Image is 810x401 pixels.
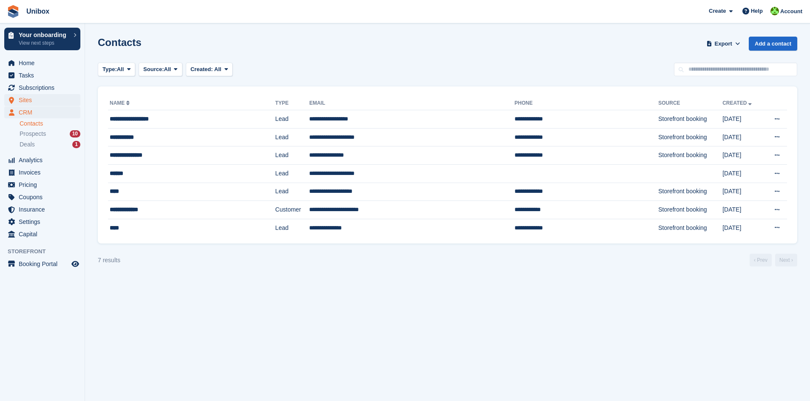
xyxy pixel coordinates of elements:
th: Source [658,97,722,110]
img: Kreso Papec [770,7,779,15]
span: Export [715,40,732,48]
td: Storefront booking [658,219,722,237]
nav: Page [748,254,799,266]
span: Account [780,7,802,16]
td: Lead [275,128,309,146]
td: [DATE] [722,146,763,165]
a: menu [4,94,80,106]
a: menu [4,82,80,94]
a: menu [4,179,80,191]
span: Sites [19,94,70,106]
td: [DATE] [722,128,763,146]
span: Type: [102,65,117,74]
a: Contacts [20,120,80,128]
span: Invoices [19,166,70,178]
td: [DATE] [722,201,763,219]
span: Pricing [19,179,70,191]
td: [DATE] [722,164,763,183]
h1: Contacts [98,37,142,48]
a: Add a contact [749,37,797,51]
a: menu [4,258,80,270]
td: Lead [275,146,309,165]
span: Storefront [8,247,85,256]
td: Lead [275,110,309,129]
button: Type: All [98,63,135,77]
p: Your onboarding [19,32,69,38]
a: menu [4,216,80,228]
a: Next [775,254,797,266]
a: Your onboarding View next steps [4,28,80,50]
td: Storefront booking [658,128,722,146]
span: Home [19,57,70,69]
span: Create [709,7,726,15]
span: Created: [190,66,213,72]
span: Tasks [19,69,70,81]
a: menu [4,69,80,81]
div: 7 results [98,256,120,265]
button: Source: All [139,63,182,77]
div: 1 [72,141,80,148]
a: Created [722,100,753,106]
span: All [214,66,222,72]
td: Storefront booking [658,110,722,129]
th: Email [309,97,514,110]
span: Source: [143,65,164,74]
span: Settings [19,216,70,228]
span: Booking Portal [19,258,70,270]
span: Prospects [20,130,46,138]
button: Created: All [186,63,233,77]
span: All [117,65,124,74]
td: Storefront booking [658,201,722,219]
a: Deals 1 [20,140,80,149]
a: Name [110,100,131,106]
span: CRM [19,106,70,118]
span: Analytics [19,154,70,166]
a: menu [4,203,80,215]
td: Lead [275,219,309,237]
span: Capital [19,228,70,240]
p: View next steps [19,39,69,47]
a: menu [4,106,80,118]
a: menu [4,154,80,166]
td: [DATE] [722,183,763,201]
td: Lead [275,164,309,183]
span: Subscriptions [19,82,70,94]
td: Lead [275,183,309,201]
img: stora-icon-8386f47178a22dfd0bd8f6a31ec36ba5ce8667c1dd55bd0f319d3a0aa187defe.svg [7,5,20,18]
a: menu [4,191,80,203]
td: [DATE] [722,219,763,237]
td: Storefront booking [658,183,722,201]
button: Export [705,37,742,51]
span: All [164,65,171,74]
span: Help [751,7,763,15]
td: Storefront booking [658,146,722,165]
a: Previous [750,254,772,266]
a: menu [4,166,80,178]
span: Deals [20,140,35,149]
th: Type [275,97,309,110]
a: Prospects 10 [20,129,80,138]
th: Phone [514,97,658,110]
a: Unibox [23,4,53,18]
a: menu [4,57,80,69]
td: [DATE] [722,110,763,129]
td: Customer [275,201,309,219]
a: Preview store [70,259,80,269]
span: Insurance [19,203,70,215]
a: menu [4,228,80,240]
span: Coupons [19,191,70,203]
div: 10 [70,130,80,137]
